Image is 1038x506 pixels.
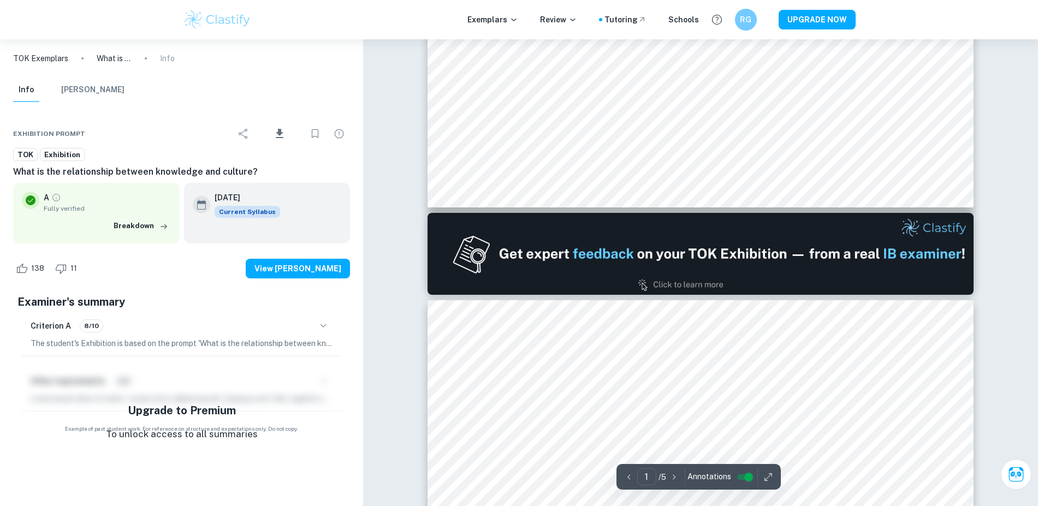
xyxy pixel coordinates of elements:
[40,150,84,160] span: Exhibition
[13,260,50,277] div: Like
[51,193,61,203] a: Grade fully verified
[97,52,132,64] p: What is the relationship between knowledge and culture?
[183,9,252,31] img: Clastify logo
[40,148,85,162] a: Exhibition
[735,9,757,31] button: RG
[13,148,38,162] a: TOK
[13,52,68,64] a: TOK Exemplars
[304,123,326,145] div: Bookmark
[17,294,346,310] h5: Examiner's summary
[14,150,37,160] span: TOK
[106,427,258,442] p: To unlock access to all summaries
[52,260,83,277] div: Dislike
[80,321,103,331] span: 8/10
[257,120,302,148] div: Download
[708,10,726,29] button: Help and Feedback
[687,471,731,483] span: Annotations
[13,129,85,139] span: Exhibition Prompt
[604,14,646,26] a: Tutoring
[668,14,699,26] a: Schools
[428,213,974,295] img: Ad
[739,14,752,26] h6: RG
[128,402,236,419] h5: Upgrade to Premium
[31,320,71,332] h6: Criterion A
[25,263,50,274] span: 138
[1001,459,1031,490] button: Ask Clai
[215,206,280,218] div: This exemplar is based on the current syllabus. Feel free to refer to it for inspiration/ideas wh...
[31,337,333,349] p: The student's Exhibition is based on the prompt 'What is the relationship between knowledge and c...
[44,192,49,204] p: A
[44,204,171,213] span: Fully verified
[13,425,350,433] span: Example of past student work. For reference on structure and expectations only. Do not copy.
[467,14,518,26] p: Exemplars
[246,259,350,278] button: View [PERSON_NAME]
[215,192,271,204] h6: [DATE]
[779,10,856,29] button: UPGRADE NOW
[160,52,175,64] p: Info
[215,206,280,218] span: Current Syllabus
[64,263,83,274] span: 11
[111,218,171,234] button: Breakdown
[659,471,666,483] p: / 5
[61,78,124,102] button: [PERSON_NAME]
[233,123,254,145] div: Share
[540,14,577,26] p: Review
[13,165,350,178] h6: What is the relationship between knowledge and culture?
[13,78,39,102] button: Info
[328,123,350,145] div: Report issue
